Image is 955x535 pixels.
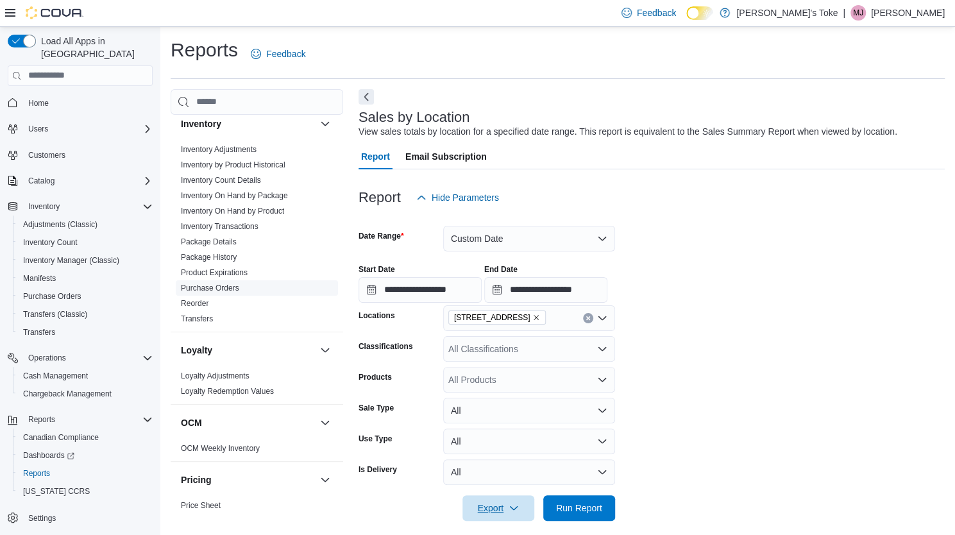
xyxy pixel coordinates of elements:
[23,309,87,319] span: Transfers (Classic)
[23,255,119,266] span: Inventory Manager (Classic)
[23,273,56,284] span: Manifests
[411,185,504,210] button: Hide Parameters
[23,219,97,230] span: Adjustments (Classic)
[23,389,112,399] span: Chargeback Management
[359,277,482,303] input: Press the down key to open a popover containing a calendar.
[28,414,55,425] span: Reports
[484,264,518,275] label: End Date
[359,310,395,321] label: Locations
[181,371,249,381] span: Loyalty Adjustments
[28,513,56,523] span: Settings
[18,466,55,481] a: Reports
[359,434,392,444] label: Use Type
[556,502,602,514] span: Run Report
[181,314,213,323] a: Transfers
[171,441,343,461] div: OCM
[23,121,153,137] span: Users
[597,313,607,323] button: Open list of options
[181,314,213,324] span: Transfers
[3,120,158,138] button: Users
[23,450,74,461] span: Dashboards
[18,448,153,463] span: Dashboards
[181,473,211,486] h3: Pricing
[18,235,153,250] span: Inventory Count
[28,201,60,212] span: Inventory
[181,298,208,309] span: Reorder
[181,344,315,357] button: Loyalty
[359,372,392,382] label: Products
[3,198,158,216] button: Inventory
[13,234,158,251] button: Inventory Count
[28,176,55,186] span: Catalog
[181,416,315,429] button: OCM
[13,251,158,269] button: Inventory Manager (Classic)
[181,283,239,293] span: Purchase Orders
[23,148,71,163] a: Customers
[443,398,615,423] button: All
[432,191,499,204] span: Hide Parameters
[26,6,83,19] img: Cova
[18,307,92,322] a: Transfers (Classic)
[13,446,158,464] a: Dashboards
[181,267,248,278] span: Product Expirations
[13,269,158,287] button: Manifests
[181,207,284,216] a: Inventory On Hand by Product
[23,199,153,214] span: Inventory
[18,484,95,499] a: [US_STATE] CCRS
[843,5,845,21] p: |
[23,350,71,366] button: Operations
[23,371,88,381] span: Cash Management
[36,35,153,60] span: Load All Apps in [GEOGRAPHIC_DATA]
[23,291,81,301] span: Purchase Orders
[181,237,237,246] a: Package Details
[266,47,305,60] span: Feedback
[359,190,401,205] h3: Report
[359,464,397,475] label: Is Delivery
[181,117,221,130] h3: Inventory
[736,5,838,21] p: [PERSON_NAME]'s Toke
[317,343,333,358] button: Loyalty
[543,495,615,521] button: Run Report
[454,311,530,324] span: [STREET_ADDRESS]
[181,145,257,154] a: Inventory Adjustments
[597,375,607,385] button: Open list of options
[23,147,153,163] span: Customers
[18,368,93,384] a: Cash Management
[181,191,288,200] a: Inventory On Hand by Package
[637,6,676,19] span: Feedback
[171,498,343,518] div: Pricing
[23,432,99,443] span: Canadian Compliance
[181,252,237,262] span: Package History
[23,412,153,427] span: Reports
[23,237,78,248] span: Inventory Count
[181,344,212,357] h3: Loyalty
[686,6,713,20] input: Dark Mode
[13,482,158,500] button: [US_STATE] CCRS
[18,386,153,402] span: Chargeback Management
[3,411,158,429] button: Reports
[3,349,158,367] button: Operations
[18,466,153,481] span: Reports
[23,327,55,337] span: Transfers
[448,310,546,325] span: 1160 Queen St. West
[23,511,61,526] a: Settings
[317,415,333,430] button: OCM
[181,191,288,201] span: Inventory On Hand by Package
[171,142,343,332] div: Inventory
[13,287,158,305] button: Purchase Orders
[597,344,607,354] button: Open list of options
[23,121,53,137] button: Users
[853,5,863,21] span: MJ
[23,486,90,497] span: [US_STATE] CCRS
[28,353,66,363] span: Operations
[23,95,153,111] span: Home
[18,271,153,286] span: Manifests
[181,175,261,185] span: Inventory Count Details
[470,495,527,521] span: Export
[28,124,48,134] span: Users
[13,305,158,323] button: Transfers (Classic)
[181,221,258,232] span: Inventory Transactions
[23,509,153,525] span: Settings
[23,173,60,189] button: Catalog
[246,41,310,67] a: Feedback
